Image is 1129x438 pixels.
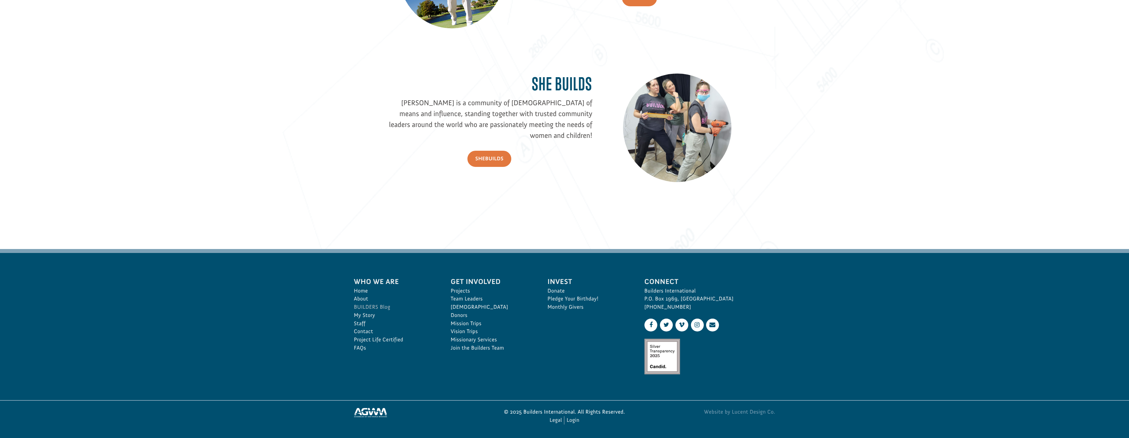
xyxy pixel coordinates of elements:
[451,303,533,311] a: [DEMOGRAPHIC_DATA]
[644,276,775,287] span: Connect
[354,408,387,417] img: Assemblies of God World Missions
[93,13,123,25] button: Donate
[567,416,579,424] a: Login
[691,319,704,331] a: Instagram
[451,328,533,336] a: Vision Trips
[354,287,436,295] a: Home
[451,287,533,295] a: Projects
[496,408,633,416] p: © 2025 Builders International. All Rights Reserved.
[354,276,436,287] span: Who We Are
[354,344,436,352] a: FAQs
[623,74,731,182] img: 20230609_083026_1075C9
[644,287,775,311] p: Builders International P.O. Box 1969, [GEOGRAPHIC_DATA] [PHONE_NUMBER]
[675,319,688,331] a: Vimeo
[550,416,562,424] a: Legal
[354,295,436,303] a: About
[548,303,630,311] a: Monthly Givers
[451,336,533,344] a: Missionary Services
[548,295,630,303] a: Pledge Your Birthday!
[354,311,436,320] a: My Story
[548,276,630,287] span: Invest
[548,287,630,295] a: Donate
[387,74,592,98] h2: She Builds
[12,26,16,31] img: US.png
[644,319,657,331] a: Facebook
[644,339,680,374] img: Silver Transparency Rating for 2025 by Candid
[12,7,91,20] div: Bethel Assembly of [DEMOGRAPHIC_DATA] donated $1,000
[354,303,436,311] a: BUILDERS Blog
[354,328,436,336] a: Contact
[451,295,533,303] a: Team Leaders
[451,276,533,287] span: Get Involved
[18,26,91,31] span: [DEMOGRAPHIC_DATA] , [GEOGRAPHIC_DATA]
[354,336,436,344] a: Project Life Certified
[451,311,533,320] a: Donors
[389,98,592,140] span: [PERSON_NAME] is a community of [DEMOGRAPHIC_DATA] of means and influence, standing together with...
[706,319,719,331] a: Contact Us
[451,320,533,328] a: Mission Trips
[12,20,91,25] div: to
[638,408,775,416] a: Website by Lucent Design Co.
[15,20,56,25] strong: Builders International
[467,151,512,167] a: SheBUILDS
[354,320,436,328] a: Staff
[660,319,673,331] a: Twitter
[451,344,533,352] a: Join the Builders Team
